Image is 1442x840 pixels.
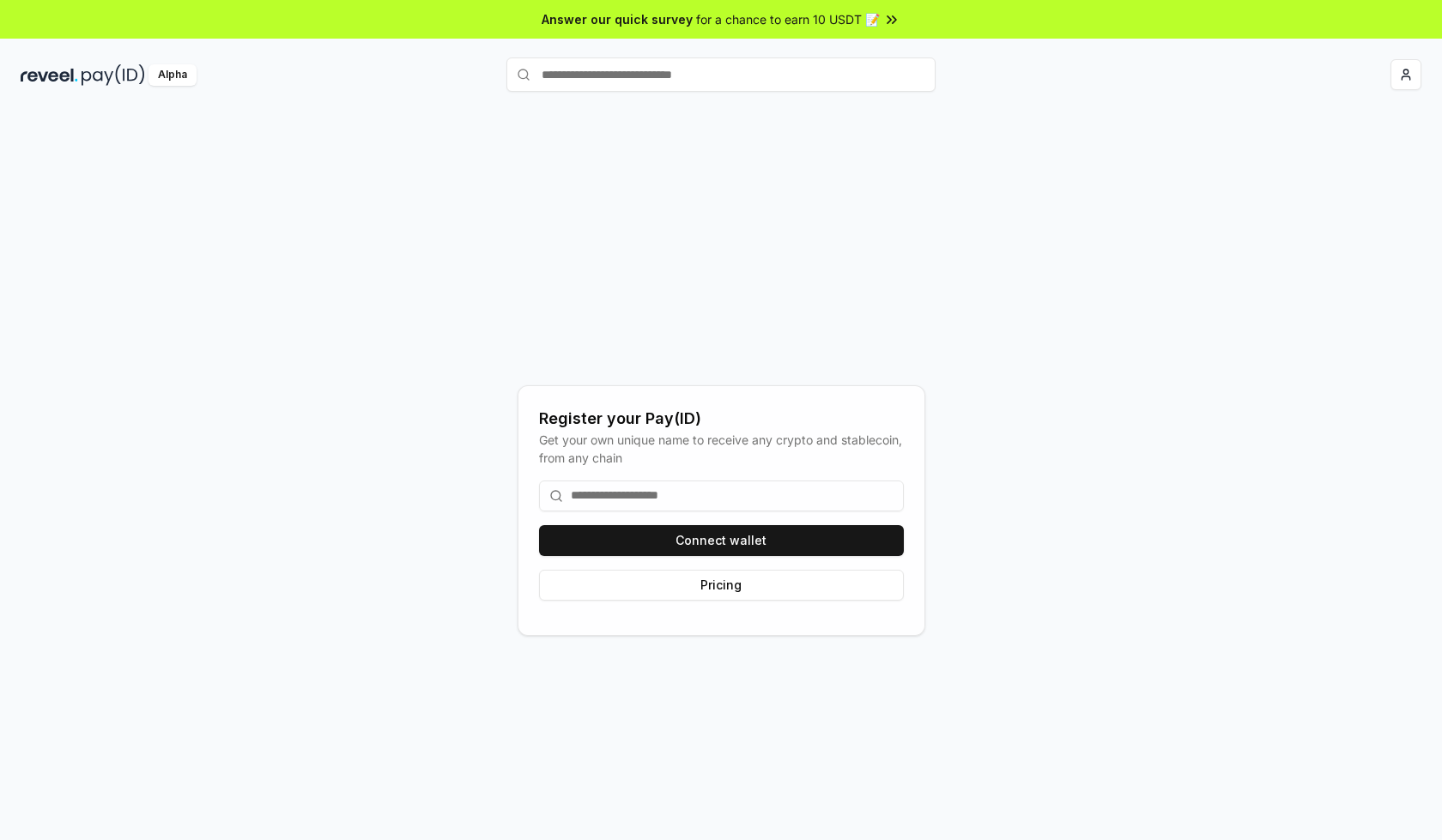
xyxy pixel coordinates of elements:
[696,10,880,28] span: for a chance to earn 10 USDT 📝
[539,570,904,601] button: Pricing
[539,431,904,467] div: Get your own unique name to receive any crypto and stablecoin, from any chain
[542,10,693,28] span: Answer our quick survey
[148,64,197,86] div: Alpha
[21,64,78,86] img: reveel_dark
[539,407,904,431] div: Register your Pay(ID)
[539,525,904,556] button: Connect wallet
[82,64,145,86] img: pay_id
